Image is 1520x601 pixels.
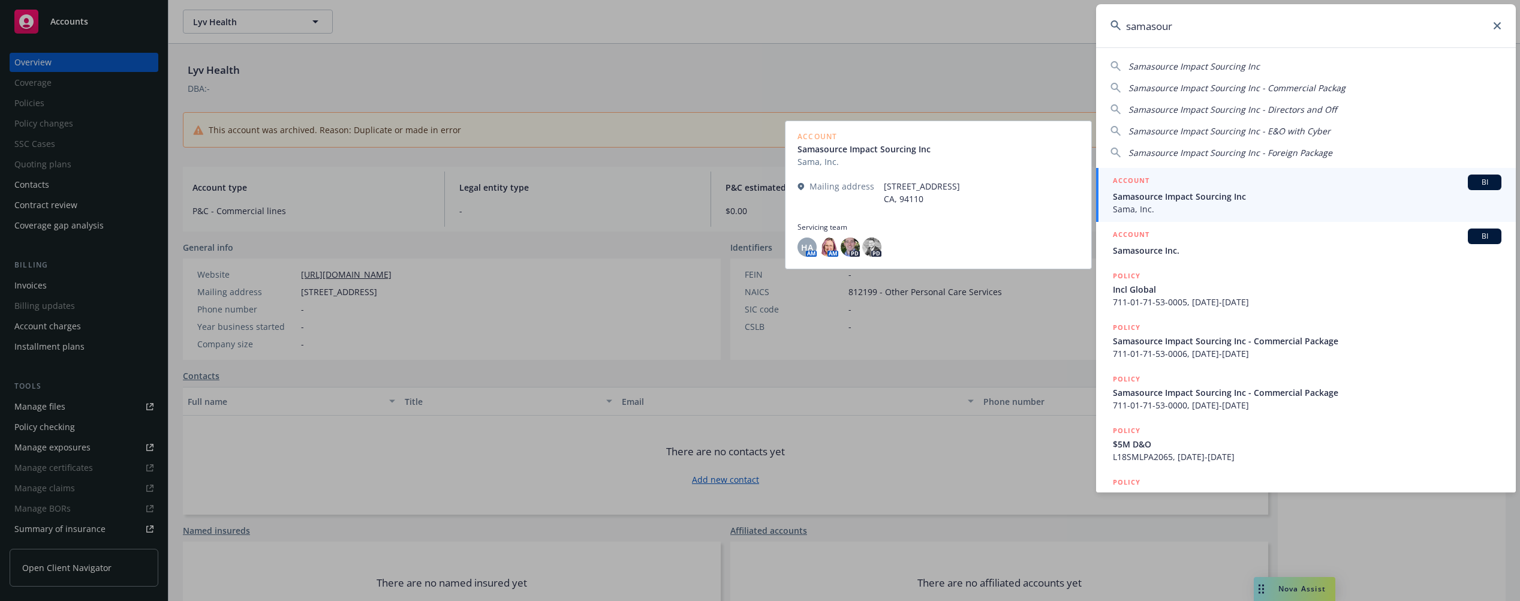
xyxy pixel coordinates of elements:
[1096,4,1516,47] input: Search...
[1096,168,1516,222] a: ACCOUNTBISamasource Impact Sourcing IncSama, Inc.
[1096,366,1516,418] a: POLICYSamasource Impact Sourcing Inc - Commercial Package711-01-71-53-0000, [DATE]-[DATE]
[1128,61,1260,72] span: Samasource Impact Sourcing Inc
[1113,425,1140,437] h5: POLICY
[1113,347,1501,360] span: 711-01-71-53-0006, [DATE]-[DATE]
[1128,104,1337,115] span: Samasource Impact Sourcing Inc - Directors and Off
[1113,203,1501,215] span: Sama, Inc.
[1113,296,1501,308] span: 711-01-71-53-0005, [DATE]-[DATE]
[1113,438,1501,450] span: $5M D&O
[1128,82,1346,94] span: Samasource Impact Sourcing Inc - Commercial Packag
[1113,321,1140,333] h5: POLICY
[1113,229,1149,243] h5: ACCOUNT
[1113,283,1501,296] span: Incl Global
[1113,399,1501,411] span: 711-01-71-53-0000, [DATE]-[DATE]
[1096,418,1516,470] a: POLICY$5M D&OL18SMLPA2065, [DATE]-[DATE]
[1113,373,1140,385] h5: POLICY
[1096,222,1516,263] a: ACCOUNTBISamasource Inc.
[1096,263,1516,315] a: POLICYIncl Global711-01-71-53-0005, [DATE]-[DATE]
[1096,470,1516,521] a: POLICY$5M xs $5M
[1113,450,1501,463] span: L18SMLPA2065, [DATE]-[DATE]
[1113,190,1501,203] span: Samasource Impact Sourcing Inc
[1113,476,1140,488] h5: POLICY
[1473,177,1497,188] span: BI
[1113,386,1501,399] span: Samasource Impact Sourcing Inc - Commercial Package
[1096,315,1516,366] a: POLICYSamasource Impact Sourcing Inc - Commercial Package711-01-71-53-0006, [DATE]-[DATE]
[1113,244,1501,257] span: Samasource Inc.
[1113,270,1140,282] h5: POLICY
[1128,125,1331,137] span: Samasource Impact Sourcing Inc - E&O with Cyber
[1113,489,1501,502] span: $5M xs $5M
[1113,175,1149,189] h5: ACCOUNT
[1113,335,1501,347] span: Samasource Impact Sourcing Inc - Commercial Package
[1128,147,1332,158] span: Samasource Impact Sourcing Inc - Foreign Package
[1473,231,1497,242] span: BI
